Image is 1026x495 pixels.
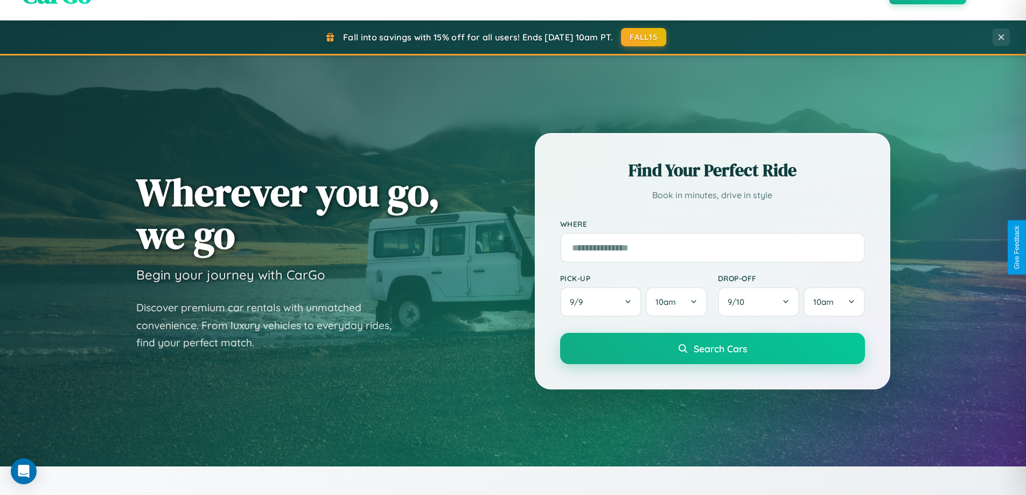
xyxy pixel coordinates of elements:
button: 10am [804,287,864,317]
label: Drop-off [718,274,865,283]
p: Discover premium car rentals with unmatched convenience. From luxury vehicles to everyday rides, ... [136,299,406,352]
h1: Wherever you go, we go [136,171,440,256]
span: 10am [813,297,834,307]
span: 9 / 9 [570,297,588,307]
div: Open Intercom Messenger [11,458,37,484]
span: 9 / 10 [728,297,750,307]
p: Book in minutes, drive in style [560,187,865,203]
label: Pick-up [560,274,707,283]
button: 10am [646,287,707,317]
span: Search Cars [694,343,747,354]
button: 9/10 [718,287,800,317]
button: FALL15 [621,28,666,46]
span: Fall into savings with 15% off for all users! Ends [DATE] 10am PT. [343,32,613,43]
h2: Find Your Perfect Ride [560,158,865,182]
span: 10am [655,297,676,307]
button: Search Cars [560,333,865,364]
div: Give Feedback [1013,226,1021,269]
label: Where [560,219,865,228]
h3: Begin your journey with CarGo [136,267,325,283]
button: 9/9 [560,287,642,317]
